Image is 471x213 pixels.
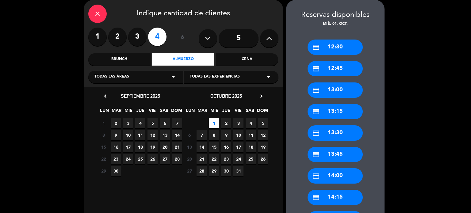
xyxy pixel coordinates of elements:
i: credit_card [312,108,320,116]
span: 13 [184,142,194,152]
div: 13:00 [308,82,363,98]
label: 1 [88,28,107,46]
div: 12:45 [308,61,363,76]
span: 10 [123,130,133,140]
span: 17 [123,142,133,152]
span: 30 [221,166,231,176]
div: 14:00 [308,168,363,184]
div: 13:45 [308,147,363,162]
span: 21 [172,142,182,152]
span: 27 [160,154,170,164]
span: LUN [99,107,109,117]
i: credit_card [312,172,320,180]
span: 18 [246,142,256,152]
span: 23 [221,154,231,164]
div: 12:30 [308,40,363,55]
span: JUE [221,107,231,117]
span: 18 [135,142,145,152]
span: VIE [233,107,243,117]
span: 7 [197,130,207,140]
label: 3 [128,28,147,46]
span: 24 [233,154,243,164]
i: close [94,10,101,17]
span: 22 [209,154,219,164]
i: chevron_right [258,93,265,99]
span: 8 [98,130,109,140]
span: 11 [246,130,256,140]
span: 2 [111,118,121,128]
i: credit_card [312,86,320,94]
i: credit_card [312,44,320,51]
span: 19 [258,142,268,152]
span: MAR [197,107,207,117]
div: 13:15 [308,104,363,119]
span: 15 [98,142,109,152]
i: credit_card [312,194,320,201]
span: 2 [221,118,231,128]
span: 13 [160,130,170,140]
span: 12 [258,130,268,140]
div: Almuerzo [152,53,214,66]
span: 23 [111,154,121,164]
span: 6 [184,130,194,140]
span: 10 [233,130,243,140]
div: 13:30 [308,125,363,141]
span: septiembre 2025 [121,93,160,99]
div: Brunch [88,53,151,66]
span: 4 [135,118,145,128]
span: DOM [257,107,267,117]
span: 9 [221,130,231,140]
span: LUN [185,107,195,117]
span: SAB [245,107,255,117]
span: 22 [98,154,109,164]
span: octubre 2025 [210,93,242,99]
span: MAR [111,107,121,117]
span: 26 [258,154,268,164]
span: 28 [197,166,207,176]
span: 26 [147,154,158,164]
span: 4 [246,118,256,128]
span: 19 [147,142,158,152]
span: 31 [233,166,243,176]
span: 3 [233,118,243,128]
span: 8 [209,130,219,140]
span: 21 [197,154,207,164]
span: Todas las experiencias [190,74,240,80]
span: 30 [111,166,121,176]
span: MIE [209,107,219,117]
div: 14:15 [308,190,363,205]
div: Reservas disponibles [286,9,385,21]
span: 5 [147,118,158,128]
span: 14 [172,130,182,140]
span: VIE [147,107,157,117]
div: Indique cantidad de clientes [88,5,278,23]
div: Cena [216,53,278,66]
i: credit_card [312,129,320,137]
span: 5 [258,118,268,128]
span: 1 [209,118,219,128]
span: 24 [123,154,133,164]
i: chevron_left [102,93,109,99]
span: 1 [98,118,109,128]
span: 27 [184,166,194,176]
span: 11 [135,130,145,140]
i: arrow_drop_down [170,73,177,81]
span: Todas las áreas [94,74,129,80]
span: 17 [233,142,243,152]
span: 29 [209,166,219,176]
span: 7 [172,118,182,128]
span: 20 [160,142,170,152]
span: 20 [184,154,194,164]
span: 28 [172,154,182,164]
i: credit_card [312,151,320,158]
span: MIE [123,107,133,117]
span: 16 [111,142,121,152]
span: 9 [111,130,121,140]
label: 2 [108,28,127,46]
span: 6 [160,118,170,128]
i: arrow_drop_down [265,73,272,81]
div: mié. 01, oct. [286,21,385,27]
span: 25 [246,154,256,164]
div: ó [173,28,193,49]
span: SAB [159,107,169,117]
